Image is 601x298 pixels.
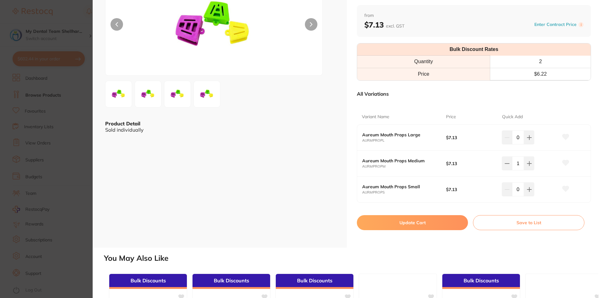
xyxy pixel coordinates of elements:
div: Sold individually [105,127,334,133]
img: Mg [137,83,159,105]
b: $7.13 [446,135,496,140]
b: $7.13 [364,20,404,29]
b: Aureum Mouth Props Small [362,184,438,189]
small: AURMPROPL [362,139,446,143]
label: i [578,22,583,27]
b: Product Detail [105,120,140,127]
td: $ 6.22 [490,68,591,80]
small: AURMPROPS [362,190,446,194]
small: AURMPROPM [362,164,446,169]
div: Bulk Discounts [193,274,270,289]
h2: You May Also Like [104,254,598,263]
p: Variant Name [362,114,389,120]
div: Bulk Discounts [276,274,353,289]
div: Bulk Discounts [442,274,520,289]
th: 2 [490,56,591,68]
button: Enter Contract Price [532,22,578,28]
button: Update Cart [357,215,468,230]
span: excl. GST [386,23,404,29]
span: from [364,13,583,19]
b: $7.13 [446,161,496,166]
button: Save to List [473,215,584,230]
p: All Variations [357,91,389,97]
p: Quick Add [502,114,523,120]
img: NA [196,83,218,105]
b: $7.13 [446,187,496,192]
b: Aureum Mouth Props Large [362,132,438,137]
img: Mw [166,83,189,105]
img: MQ [107,83,130,105]
b: Aureum Mouth Props Medium [362,158,438,163]
td: Price [357,68,490,80]
th: Bulk Discount Rates [357,43,591,56]
p: Price [446,114,456,120]
div: Bulk Discounts [109,274,187,289]
th: Quantity [357,56,490,68]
